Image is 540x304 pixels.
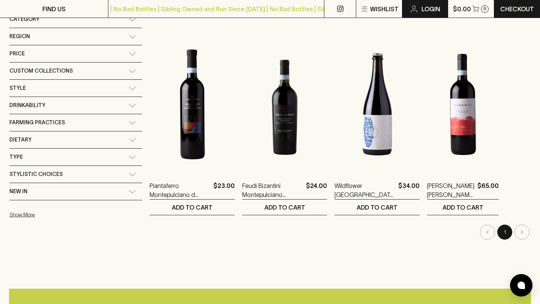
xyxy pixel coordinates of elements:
span: Category [9,15,39,24]
p: Checkout [500,4,534,13]
div: Farming Practices [9,114,142,131]
a: [PERSON_NAME] [PERSON_NAME] 2022 [427,181,474,199]
img: Wildflower St Edward Montepulciano 2024 750ml [334,39,420,170]
p: $34.00 [398,181,420,199]
a: Feudi Bizantini Montepulciano d’Abruzzo [GEOGRAPHIC_DATA][PERSON_NAME] 2022 [242,181,303,199]
p: Login [421,4,440,13]
div: Drinkability [9,97,142,114]
img: Feudi Bizantini Montepulciano d’Abruzzo Terre dei Rumi 2022 [242,39,327,170]
div: Custom Collections [9,63,142,79]
a: Wildflower [GEOGRAPHIC_DATA][PERSON_NAME] 2024 750ml [334,181,395,199]
p: ADD TO CART [264,203,305,212]
button: Show More [9,207,108,222]
p: ADD TO CART [357,203,397,212]
div: Dietary [9,131,142,148]
span: Farming Practices [9,118,65,127]
span: Type [9,152,23,162]
div: Stylistic Choices [9,166,142,183]
button: ADD TO CART [242,200,327,215]
p: $65.00 [477,181,499,199]
div: Price [9,45,142,62]
button: ADD TO CART [334,200,420,215]
p: ADD TO CART [442,203,483,212]
img: bubble-icon [517,282,525,289]
span: Custom Collections [9,66,73,76]
a: Piantaferro Montepulciano d [GEOGRAPHIC_DATA] 2022 [150,181,210,199]
nav: pagination navigation [150,225,531,240]
div: New In [9,183,142,200]
div: Type [9,149,142,165]
button: ADD TO CART [150,200,235,215]
p: FIND US [42,4,66,13]
div: Style [9,80,142,97]
div: Category [9,11,142,28]
div: Region [9,28,142,45]
span: Stylistic Choices [9,170,63,179]
span: New In [9,187,27,196]
p: $0.00 [453,4,471,13]
p: Wishlist [370,4,399,13]
button: ADD TO CART [427,200,499,215]
img: Tiberio Montepuliciano d’Abruzzo 2022 [427,39,499,170]
span: Style [9,83,26,93]
span: Price [9,49,25,58]
p: $24.00 [306,181,327,199]
span: Drinkability [9,101,45,110]
img: Piantaferro Montepulciano d Abruzzo 2022 [150,39,235,170]
button: page 1 [497,225,512,240]
p: 0 [483,7,486,11]
p: ADD TO CART [172,203,213,212]
p: $23.00 [213,181,235,199]
span: Region [9,32,30,41]
span: Dietary [9,135,31,145]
